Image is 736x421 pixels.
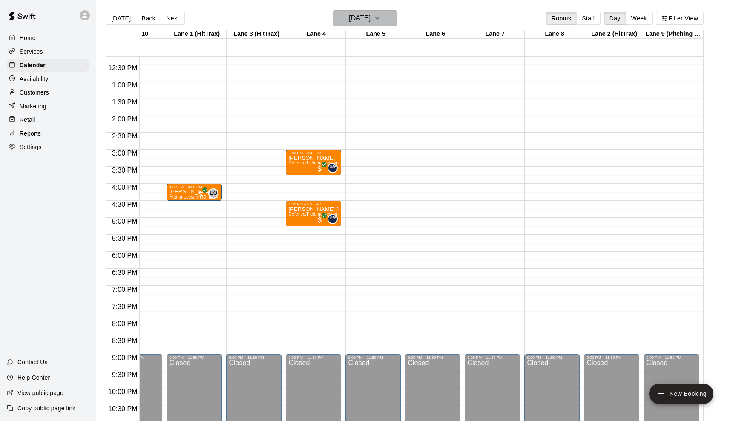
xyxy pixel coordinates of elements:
[7,32,89,44] a: Home
[7,72,89,85] a: Availability
[17,358,48,366] p: Contact Us
[169,185,219,189] div: 4:00 PM – 4:30 PM
[136,12,161,25] button: Back
[7,86,89,99] a: Customers
[7,127,89,140] a: Reports
[328,164,337,172] img: Jose Polanco
[586,355,637,360] div: 9:00 PM – 11:59 PM
[527,355,577,360] div: 9:00 PM – 11:59 PM
[286,30,346,38] div: Lane 4
[316,164,324,173] span: All customers have paid
[110,354,140,361] span: 9:00 PM
[110,218,140,225] span: 5:00 PM
[110,133,140,140] span: 2:30 PM
[169,355,219,360] div: 9:00 PM – 11:59 PM
[20,47,43,56] p: Services
[646,355,696,360] div: 9:00 PM – 11:59 PM
[20,61,46,69] p: Calendar
[649,384,713,404] button: add
[212,188,218,199] span: Eric Opelski
[169,195,256,199] span: Hitting Lesson (30 min)- [PERSON_NAME]
[110,269,140,276] span: 6:30 PM
[286,201,341,226] div: 4:30 PM – 5:15 PM: Wells Payne
[7,45,89,58] a: Services
[546,12,577,25] button: Rooms
[20,88,49,97] p: Customers
[110,303,140,310] span: 7:30 PM
[110,337,140,344] span: 8:30 PM
[331,214,338,224] span: Jose Polanco
[110,286,140,293] span: 7:00 PM
[110,98,140,106] span: 1:30 PM
[210,189,217,198] span: EO
[349,12,371,24] h6: [DATE]
[106,12,136,25] button: [DATE]
[196,190,205,199] span: All customers have paid
[288,212,397,216] span: Defense/Fielding Lesson (45 min)- [PERSON_NAME]
[17,389,63,397] p: View public page
[604,12,626,25] button: Day
[110,201,140,208] span: 4:30 PM
[110,115,140,123] span: 2:00 PM
[316,216,324,224] span: All customers have paid
[227,30,286,38] div: Lane 3 (HitTrax)
[467,355,517,360] div: 9:00 PM – 11:59 PM
[20,115,35,124] p: Retail
[465,30,525,38] div: Lane 7
[331,163,338,173] span: Jose Polanco
[106,64,139,72] span: 12:30 PM
[328,215,337,223] img: Jose Polanco
[346,30,405,38] div: Lane 5
[110,184,140,191] span: 4:00 PM
[333,10,397,26] button: [DATE]
[229,355,279,360] div: 9:00 PM – 11:59 PM
[110,81,140,89] span: 1:00 PM
[656,12,704,25] button: Filter View
[348,355,398,360] div: 9:00 PM – 11:59 PM
[20,129,41,138] p: Reports
[110,320,140,327] span: 8:00 PM
[17,373,50,382] p: Help Center
[17,404,75,412] p: Copy public page link
[7,141,89,153] a: Settings
[288,151,339,155] div: 3:00 PM – 3:45 PM
[626,12,653,25] button: Week
[644,30,704,38] div: Lane 9 (Pitching Area)
[208,188,218,199] div: Eric Opelski
[167,30,227,38] div: Lane 1 (HitTrax)
[110,167,140,174] span: 3:30 PM
[7,113,89,126] a: Retail
[106,388,139,395] span: 10:00 PM
[405,30,465,38] div: Lane 6
[20,143,42,151] p: Settings
[167,184,222,201] div: 4:00 PM – 4:30 PM: Wells Payne
[576,12,601,25] button: Staff
[110,252,140,259] span: 6:00 PM
[20,75,49,83] p: Availability
[7,100,89,112] a: Marketing
[328,163,338,173] div: Jose Polanco
[7,59,89,72] a: Calendar
[584,30,644,38] div: Lane 2 (HitTrax)
[20,102,46,110] p: Marketing
[20,34,36,42] p: Home
[106,405,139,412] span: 10:30 PM
[408,355,458,360] div: 9:00 PM – 11:59 PM
[286,150,341,175] div: 3:00 PM – 3:45 PM: Talan Webster
[328,214,338,224] div: Jose Polanco
[525,30,584,38] div: Lane 8
[110,235,140,242] span: 5:30 PM
[161,12,184,25] button: Next
[288,202,339,206] div: 4:30 PM – 5:15 PM
[110,371,140,378] span: 9:30 PM
[110,150,140,157] span: 3:00 PM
